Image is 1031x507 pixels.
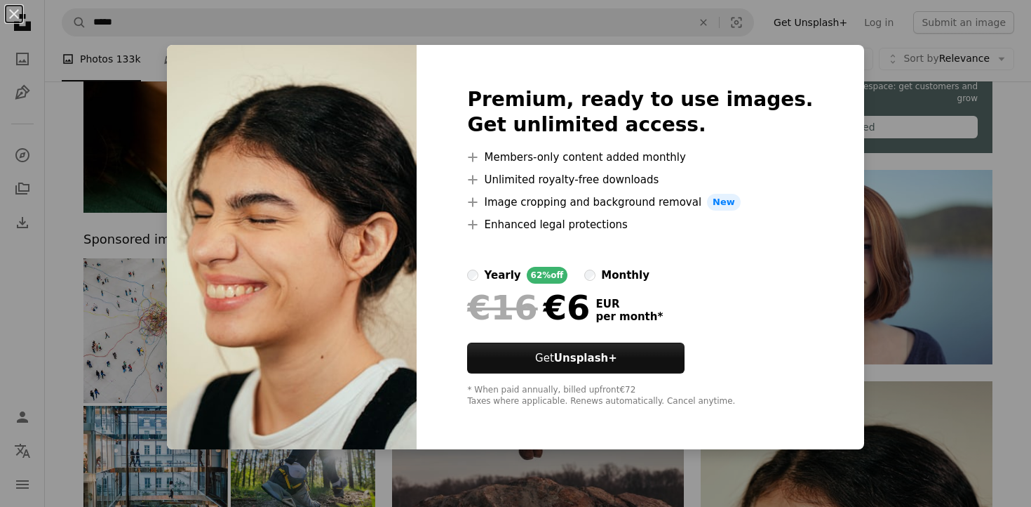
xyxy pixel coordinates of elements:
li: Image cropping and background removal [467,194,813,211]
img: premium_photo-1671656333460-793292581bc6 [167,45,417,449]
span: EUR [595,298,663,310]
div: €6 [467,289,590,326]
li: Members-only content added monthly [467,149,813,166]
span: €16 [467,289,537,326]
div: monthly [601,267,649,284]
div: 62% off [527,267,568,284]
button: GetUnsplash+ [467,343,685,374]
span: New [707,194,741,211]
span: per month * [595,310,663,323]
input: yearly62%off [467,270,478,281]
li: Unlimited royalty-free downloads [467,171,813,188]
strong: Unsplash+ [554,352,617,364]
li: Enhanced legal protections [467,216,813,233]
h2: Premium, ready to use images. Get unlimited access. [467,87,813,138]
input: monthly [584,270,595,281]
div: * When paid annually, billed upfront €72 Taxes where applicable. Renews automatically. Cancel any... [467,385,813,407]
div: yearly [484,267,520,284]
